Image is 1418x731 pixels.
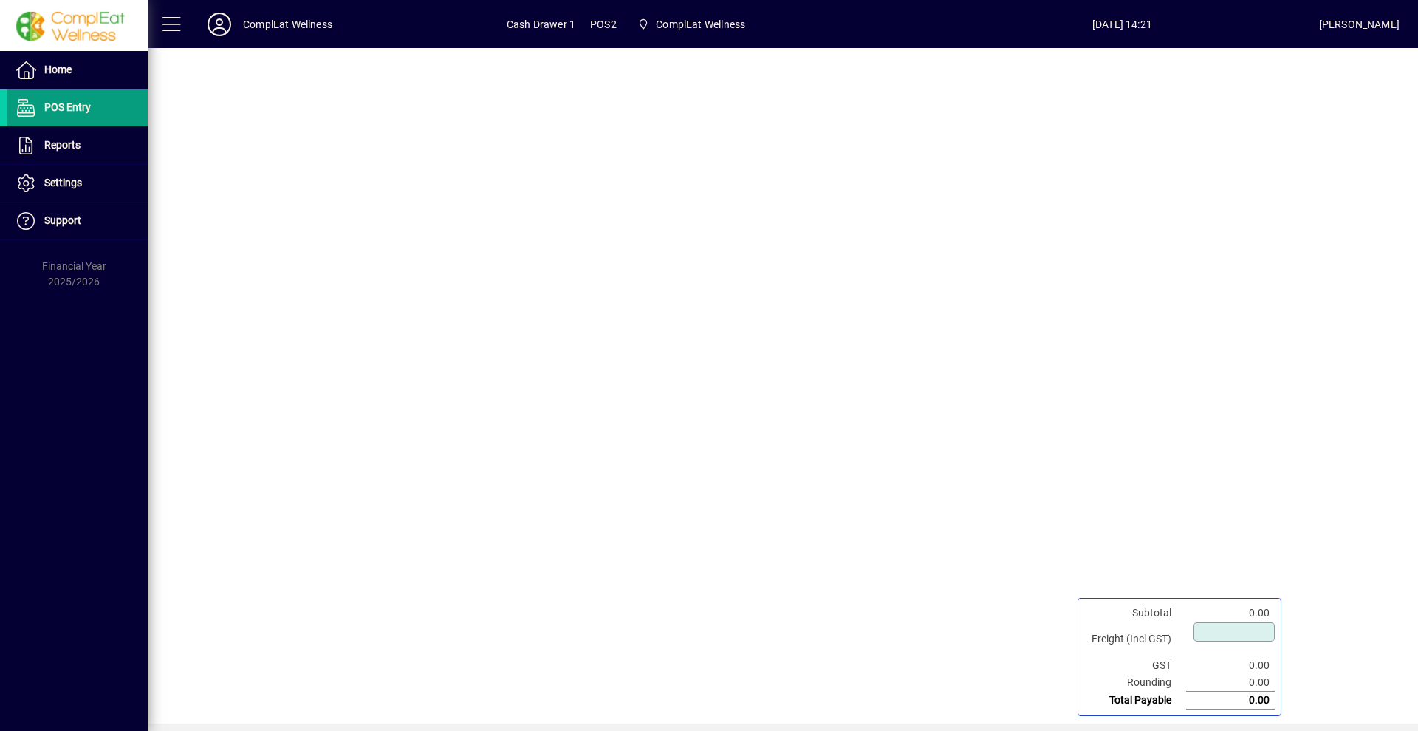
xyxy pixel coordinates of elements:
td: 0.00 [1186,692,1275,710]
span: Support [44,214,81,226]
td: Total Payable [1084,692,1186,710]
td: GST [1084,657,1186,674]
span: ComplEat Wellness [656,13,745,36]
td: Subtotal [1084,605,1186,622]
button: Profile [196,11,243,38]
a: Reports [7,127,148,164]
span: ComplEat Wellness [631,11,751,38]
td: 0.00 [1186,674,1275,692]
span: Home [44,64,72,75]
a: Support [7,203,148,239]
td: 0.00 [1186,605,1275,622]
span: POS Entry [44,101,91,113]
td: 0.00 [1186,657,1275,674]
span: Reports [44,139,81,151]
td: Rounding [1084,674,1186,692]
span: [DATE] 14:21 [925,13,1319,36]
a: Home [7,52,148,89]
span: POS2 [590,13,617,36]
span: Settings [44,177,82,188]
span: Cash Drawer 1 [507,13,575,36]
div: [PERSON_NAME] [1319,13,1400,36]
a: Settings [7,165,148,202]
td: Freight (Incl GST) [1084,622,1186,657]
div: ComplEat Wellness [243,13,332,36]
